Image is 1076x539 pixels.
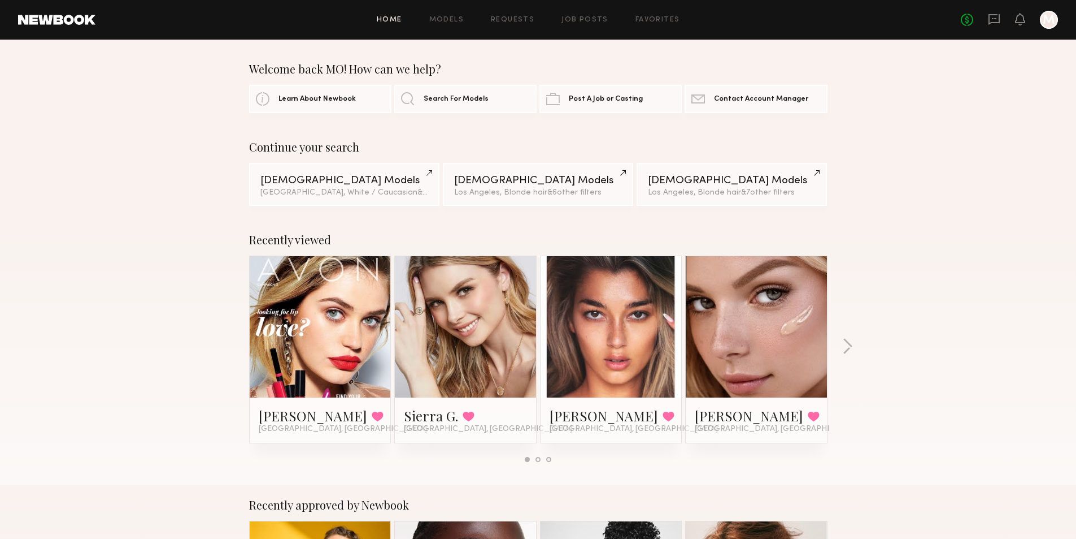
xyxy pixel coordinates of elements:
span: Learn About Newbook [278,96,356,103]
span: [GEOGRAPHIC_DATA], [GEOGRAPHIC_DATA] [259,425,427,434]
div: Recently viewed [249,233,827,247]
div: Continue your search [249,140,827,154]
a: Requests [491,16,534,24]
span: Contact Account Manager [714,96,808,103]
a: Post A Job or Casting [539,85,682,113]
a: Models [429,16,464,24]
div: Recently approved by Newbook [249,498,827,512]
a: Favorites [635,16,680,24]
a: [PERSON_NAME] [695,407,803,425]
a: M [1040,11,1058,29]
a: Search For Models [394,85,537,113]
a: Learn About Newbook [249,85,391,113]
span: & 4 other filter s [417,189,472,196]
a: [PERSON_NAME] [259,407,367,425]
a: Home [377,16,402,24]
a: [DEMOGRAPHIC_DATA] ModelsLos Angeles, Blonde hair&7other filters [637,163,827,206]
div: [DEMOGRAPHIC_DATA] Models [454,175,622,186]
span: [GEOGRAPHIC_DATA], [GEOGRAPHIC_DATA] [695,425,863,434]
a: Sierra G. [404,407,458,425]
div: Los Angeles, Blonde hair [648,189,816,197]
a: [PERSON_NAME] [550,407,658,425]
span: Post A Job or Casting [569,96,643,103]
div: [GEOGRAPHIC_DATA], White / Caucasian [260,189,428,197]
a: [DEMOGRAPHIC_DATA] Models[GEOGRAPHIC_DATA], White / Caucasian&4other filters [249,163,439,206]
span: Search For Models [424,96,489,103]
div: [DEMOGRAPHIC_DATA] Models [648,175,816,186]
span: & 7 other filter s [741,189,795,196]
span: [GEOGRAPHIC_DATA], [GEOGRAPHIC_DATA] [550,425,718,434]
span: & 6 other filter s [547,189,602,196]
a: Job Posts [561,16,608,24]
a: [DEMOGRAPHIC_DATA] ModelsLos Angeles, Blonde hair&6other filters [443,163,633,206]
div: Los Angeles, Blonde hair [454,189,622,197]
div: Welcome back MO! How can we help? [249,62,827,76]
div: [DEMOGRAPHIC_DATA] Models [260,175,428,186]
a: Contact Account Manager [685,85,827,113]
span: [GEOGRAPHIC_DATA], [GEOGRAPHIC_DATA] [404,425,572,434]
